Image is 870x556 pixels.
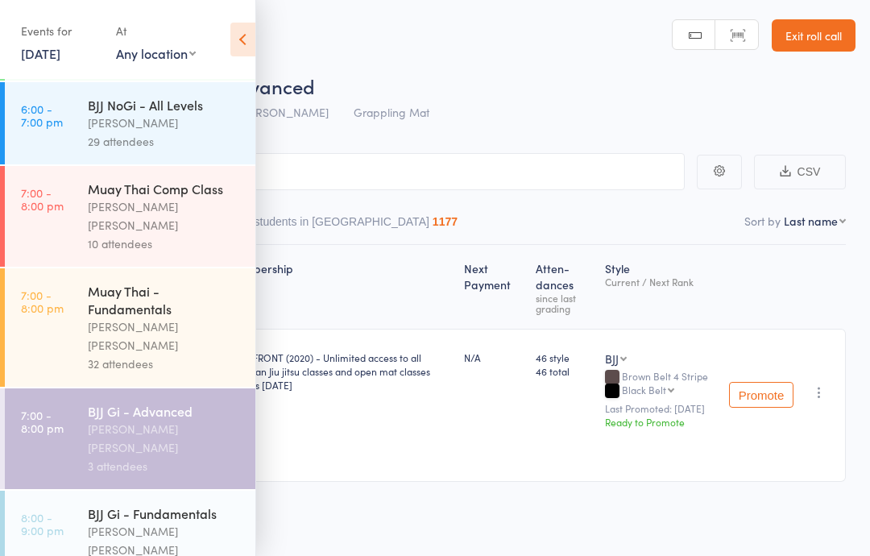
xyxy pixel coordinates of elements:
[772,19,855,52] a: Exit roll call
[88,420,242,457] div: [PERSON_NAME] [PERSON_NAME]
[605,371,716,398] div: Brown Belt 4 Stripe
[605,403,716,414] small: Last Promoted: [DATE]
[21,511,64,537] time: 8:00 - 9:00 pm
[88,282,242,317] div: Muay Thai - Fundamentals
[223,207,458,244] button: Other students in [GEOGRAPHIC_DATA]1177
[729,382,793,408] button: Promote
[536,293,592,313] div: since last grading
[88,457,242,475] div: 3 attendees
[536,351,592,364] span: 46 style
[21,18,100,44] div: Events for
[754,155,846,189] button: CSV
[605,276,716,287] div: Current / Next Rank
[21,288,64,314] time: 7:00 - 8:00 pm
[116,44,196,62] div: Any location
[536,364,592,378] span: 46 total
[227,378,450,392] div: Expires [DATE]
[88,355,242,373] div: 32 attendees
[21,44,60,62] a: [DATE]
[5,388,255,489] a: 7:00 -8:00 pmBJJ Gi - Advanced[PERSON_NAME] [PERSON_NAME]3 attendees
[88,234,242,253] div: 10 attendees
[227,351,450,392] div: BJJ UPFRONT (2020) - Unlimited access to all Brazilian Jiu jitsu classes and open mat classes
[5,82,255,164] a: 6:00 -7:00 pmBJJ NoGi - All Levels[PERSON_NAME]29 attendees
[5,268,255,387] a: 7:00 -8:00 pmMuay Thai - Fundamentals[PERSON_NAME] [PERSON_NAME]32 attendees
[221,252,457,322] div: Membership
[458,252,530,322] div: Next Payment
[88,402,242,420] div: BJJ Gi - Advanced
[599,252,723,322] div: Style
[88,114,242,132] div: [PERSON_NAME]
[605,415,716,429] div: Ready to Promote
[433,215,458,228] div: 1177
[21,186,64,212] time: 7:00 - 8:00 pm
[88,504,242,522] div: BJJ Gi - Fundamentals
[24,153,685,190] input: Search by name
[784,213,838,229] div: Last name
[88,317,242,355] div: [PERSON_NAME] [PERSON_NAME]
[21,102,63,128] time: 6:00 - 7:00 pm
[21,409,64,434] time: 7:00 - 8:00 pm
[464,351,524,364] div: N/A
[88,96,242,114] div: BJJ NoGi - All Levels
[116,18,196,44] div: At
[744,213,781,229] label: Sort by
[88,132,242,151] div: 29 attendees
[5,166,255,267] a: 7:00 -8:00 pmMuay Thai Comp Class[PERSON_NAME] [PERSON_NAME]10 attendees
[88,197,242,234] div: [PERSON_NAME] [PERSON_NAME]
[529,252,599,322] div: Atten­dances
[622,384,666,395] div: Black Belt
[354,104,429,120] span: Grappling Mat
[605,351,619,367] div: BJJ
[88,180,242,197] div: Muay Thai Comp Class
